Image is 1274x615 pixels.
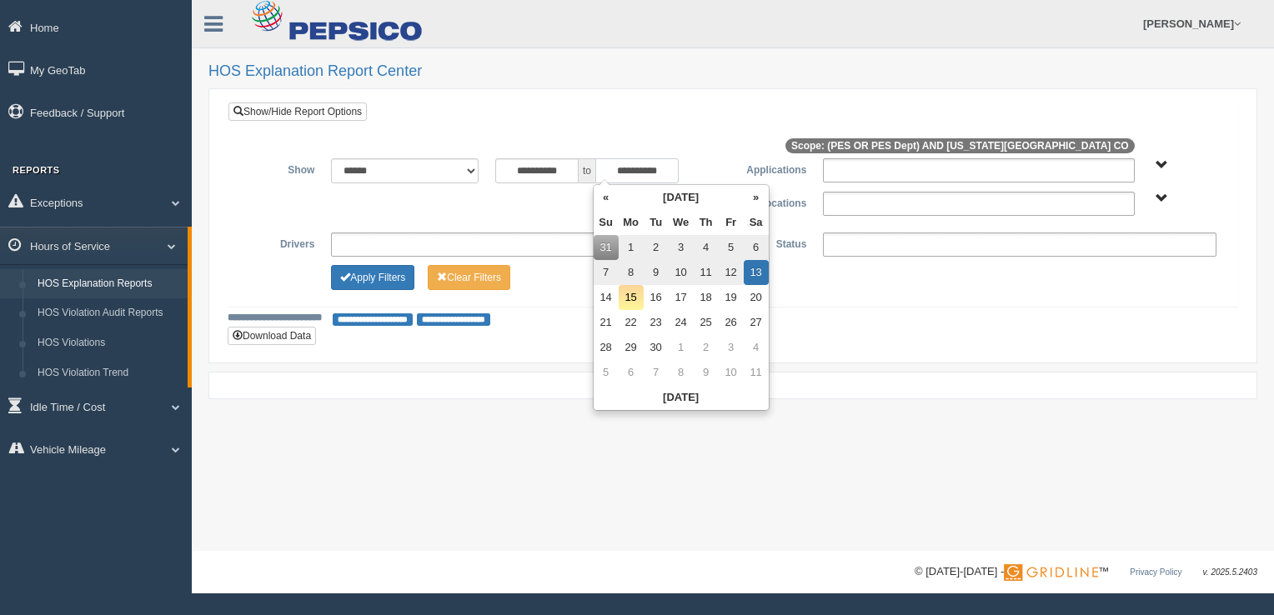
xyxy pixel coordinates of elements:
[694,285,719,310] td: 18
[228,327,316,345] button: Download Data
[644,335,669,360] td: 30
[719,285,744,310] td: 19
[594,385,769,410] th: [DATE]
[694,260,719,285] td: 11
[733,192,815,212] label: Locations
[719,235,744,260] td: 5
[30,269,188,299] a: HOS Explanation Reports
[669,360,694,385] td: 8
[669,260,694,285] td: 10
[719,210,744,235] th: Fr
[594,185,619,210] th: «
[228,102,367,121] a: Show/Hide Report Options
[744,210,769,235] th: Sa
[669,310,694,335] td: 24
[594,360,619,385] td: 5
[579,158,595,183] span: to
[1130,567,1181,577] a: Privacy Policy
[644,235,669,260] td: 2
[694,335,719,360] td: 2
[719,335,744,360] td: 3
[594,260,619,285] td: 7
[619,235,644,260] td: 1
[644,260,669,285] td: 9
[744,335,769,360] td: 4
[694,210,719,235] th: Th
[30,358,188,388] a: HOS Violation Trend
[719,310,744,335] td: 26
[1203,567,1257,577] span: v. 2025.5.2403
[744,310,769,335] td: 27
[644,210,669,235] th: Tu
[669,210,694,235] th: We
[744,185,769,210] th: »
[241,232,323,252] label: Drivers
[733,158,815,178] label: Applications
[644,310,669,335] td: 23
[694,310,719,335] td: 25
[1004,564,1098,581] img: Gridline
[619,310,644,335] td: 22
[719,260,744,285] td: 12
[619,185,744,210] th: [DATE]
[669,335,694,360] td: 1
[208,63,1257,80] h2: HOS Explanation Report Center
[619,335,644,360] td: 29
[785,138,1135,153] span: Scope: (PES OR PES Dept) AND [US_STATE][GEOGRAPHIC_DATA] CO
[619,210,644,235] th: Mo
[619,285,644,310] td: 15
[644,360,669,385] td: 7
[694,360,719,385] td: 9
[619,360,644,385] td: 6
[594,335,619,360] td: 28
[619,260,644,285] td: 8
[744,260,769,285] td: 13
[719,360,744,385] td: 10
[744,360,769,385] td: 11
[428,265,510,290] button: Change Filter Options
[594,235,619,260] td: 31
[594,285,619,310] td: 14
[241,158,323,178] label: Show
[30,328,188,358] a: HOS Violations
[30,298,188,328] a: HOS Violation Audit Reports
[644,285,669,310] td: 16
[594,210,619,235] th: Su
[669,235,694,260] td: 3
[744,285,769,310] td: 20
[669,285,694,310] td: 17
[733,232,815,252] label: Status
[331,265,414,290] button: Change Filter Options
[694,235,719,260] td: 4
[915,563,1257,581] div: © [DATE]-[DATE] - ™
[744,235,769,260] td: 6
[594,310,619,335] td: 21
